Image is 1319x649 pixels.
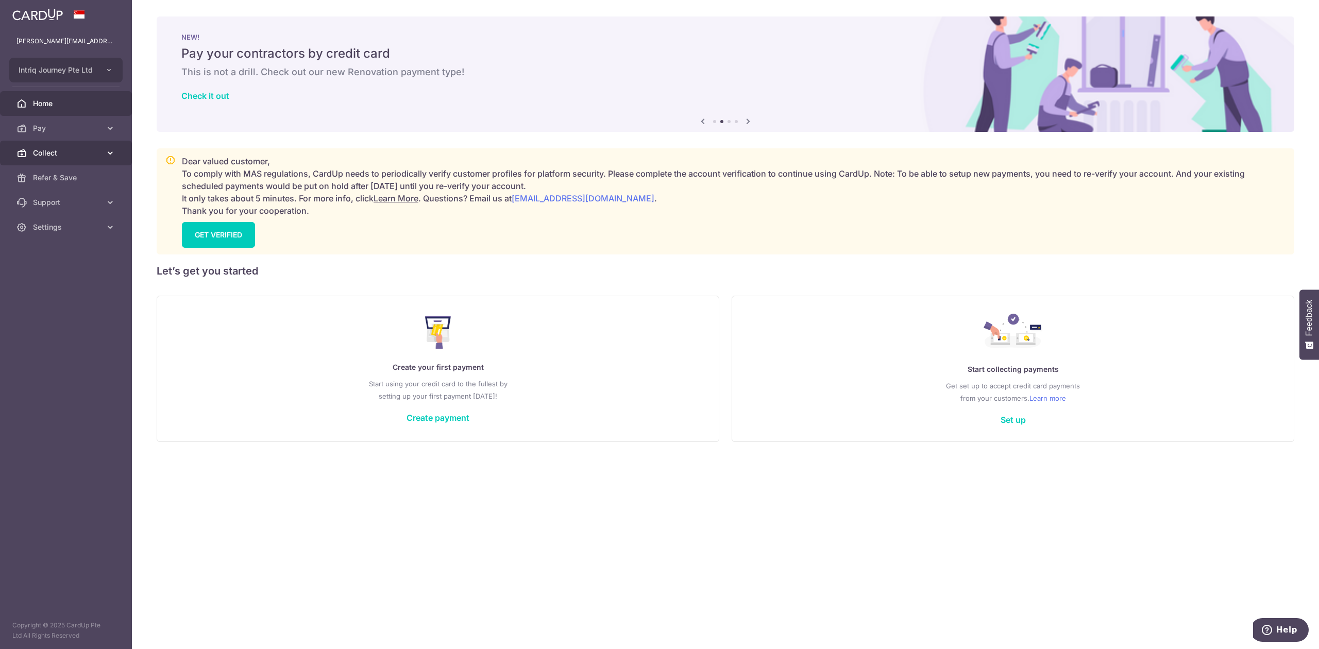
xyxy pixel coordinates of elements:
[16,36,115,46] p: [PERSON_NAME][EMAIL_ADDRESS][DOMAIN_NAME]
[33,98,101,109] span: Home
[157,16,1294,132] img: Renovation banner
[19,65,95,75] span: Intriq Journey Pte Ltd
[33,197,101,208] span: Support
[181,33,1270,41] p: NEW!
[1001,415,1026,425] a: Set up
[12,8,63,21] img: CardUp
[178,378,698,402] p: Start using your credit card to the fullest by setting up your first payment [DATE]!
[1253,618,1309,644] iframe: Opens a widget where you can find more information
[33,173,101,183] span: Refer & Save
[753,363,1273,375] p: Start collecting payments
[33,123,101,133] span: Pay
[1305,300,1314,336] span: Feedback
[984,314,1042,351] img: Collect Payment
[182,222,255,248] a: GET VERIFIED
[374,193,418,203] a: Learn More
[33,148,101,158] span: Collect
[512,193,654,203] a: [EMAIL_ADDRESS][DOMAIN_NAME]
[178,361,698,373] p: Create your first payment
[181,66,1270,78] h6: This is not a drill. Check out our new Renovation payment type!
[33,222,101,232] span: Settings
[182,155,1286,217] p: Dear valued customer, To comply with MAS regulations, CardUp needs to periodically verify custome...
[407,413,469,423] a: Create payment
[157,263,1294,279] h5: Let’s get you started
[1029,392,1066,404] a: Learn more
[1299,289,1319,360] button: Feedback - Show survey
[9,58,123,82] button: Intriq Journey Pte Ltd
[753,380,1273,404] p: Get set up to accept credit card payments from your customers.
[181,91,229,101] a: Check it out
[181,45,1270,62] h5: Pay your contractors by credit card
[425,316,451,349] img: Make Payment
